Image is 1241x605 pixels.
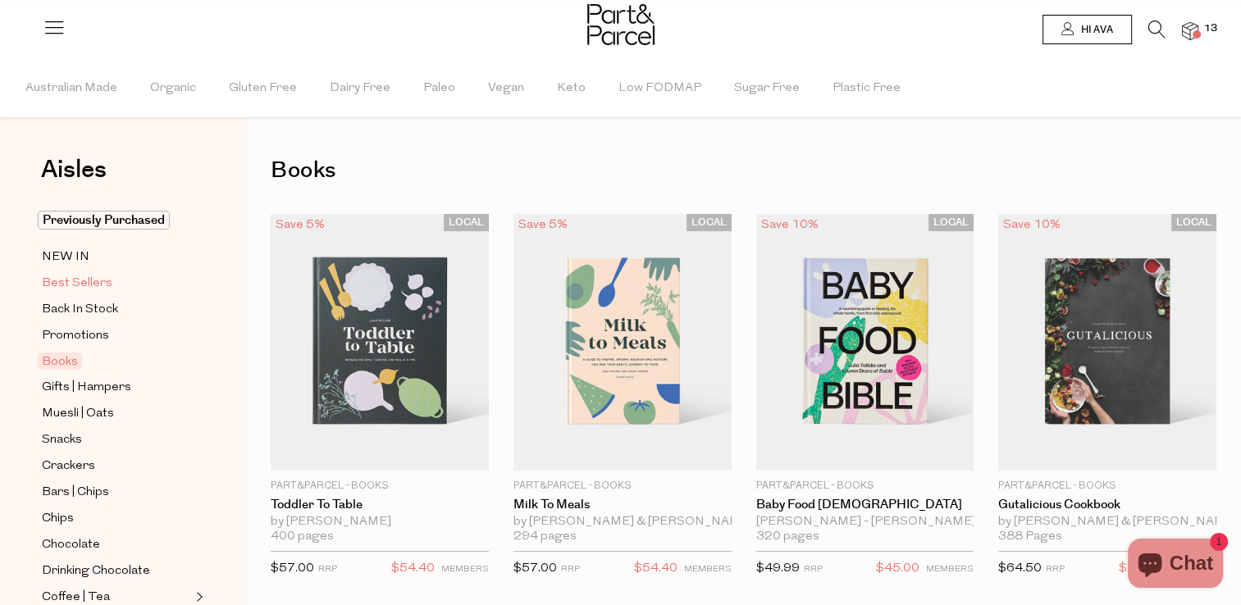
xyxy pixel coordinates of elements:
img: Baby Food Bible [756,214,974,471]
inbox-online-store-chat: Shopify online store chat [1123,539,1228,592]
img: Gutalicious Cookbook [998,214,1216,471]
a: Toddler to Table [271,498,489,512]
span: LOCAL [444,214,489,231]
span: $54.40 [391,558,435,580]
a: Back In Stock [42,299,191,320]
a: Previously Purchased [42,211,191,230]
span: Best Sellers [42,274,112,293]
a: Gutalicious Cookbook [998,498,1216,512]
p: Part&Parcel - Books [271,479,489,494]
span: $45.00 [876,558,919,580]
a: NEW IN [42,247,191,267]
a: Chocolate [42,534,191,555]
span: 400 pages [271,530,334,544]
span: Drinking Chocolate [42,562,150,581]
span: 294 pages [513,530,577,544]
span: NEW IN [42,248,89,267]
span: Vegan [488,60,524,117]
span: Keto [557,60,586,117]
span: Chips [42,509,74,529]
span: Chocolate [42,535,100,555]
span: $58.25 [1119,558,1162,580]
span: Paleo [423,60,455,117]
a: Books [42,352,191,371]
a: Crackers [42,456,191,476]
a: Snacks [42,430,191,450]
a: Gifts | Hampers [42,377,191,398]
a: 13 [1182,22,1198,39]
span: $64.50 [998,562,1042,575]
small: RRP [561,565,580,574]
a: Muesli | Oats [42,403,191,424]
h1: Books [271,152,1216,189]
span: Aisles [41,152,107,188]
span: 388 Pages [998,530,1062,544]
small: MEMBERS [441,565,489,574]
span: Hi Ava [1077,23,1113,37]
span: Previously Purchased [38,211,170,230]
span: Australian Made [25,60,117,117]
p: Part&Parcel - Books [513,479,732,494]
span: Dairy Free [330,60,390,117]
div: Save 5% [271,214,330,236]
div: by [PERSON_NAME] & [PERSON_NAME] [998,515,1216,530]
span: Organic [150,60,196,117]
small: RRP [1046,565,1065,574]
span: LOCAL [1171,214,1216,231]
small: MEMBERS [926,565,974,574]
a: Chips [42,508,191,529]
small: RRP [318,565,337,574]
div: [PERSON_NAME] - [PERSON_NAME] & [PERSON_NAME] [756,515,974,530]
a: Aisles [41,157,107,198]
span: $57.00 [271,562,314,575]
a: Baby Food [DEMOGRAPHIC_DATA] [756,498,974,512]
a: Promotions [42,325,191,346]
img: Part&Parcel [587,4,655,45]
small: RRP [804,565,823,574]
span: Gluten Free [229,60,297,117]
a: Milk to Meals [513,498,732,512]
span: Crackers [42,457,95,476]
span: Sugar Free [734,60,800,117]
a: Bars | Chips [42,482,191,503]
span: 13 [1200,21,1221,36]
span: LOCAL [687,214,732,231]
span: LOCAL [928,214,974,231]
span: Bars | Chips [42,483,109,503]
img: Toddler to Table [271,214,489,471]
span: Muesli | Oats [42,404,114,424]
a: Hi Ava [1043,15,1132,44]
span: Low FODMAP [618,60,701,117]
span: Plastic Free [833,60,901,117]
div: Save 10% [998,214,1065,236]
p: Part&Parcel - Books [998,479,1216,494]
span: 320 pages [756,530,819,544]
img: Milk to Meals [513,214,732,471]
div: by [PERSON_NAME] [271,515,489,530]
small: MEMBERS [684,565,732,574]
span: $54.40 [634,558,678,580]
span: Gifts | Hampers [42,378,131,398]
p: Part&Parcel - Books [756,479,974,494]
span: Snacks [42,430,82,450]
div: Save 10% [756,214,824,236]
span: Promotions [42,326,109,346]
div: by [PERSON_NAME] & [PERSON_NAME] [513,515,732,530]
span: Books [38,353,82,370]
a: Drinking Chocolate [42,561,191,581]
span: $57.00 [513,562,557,575]
span: Back In Stock [42,300,118,320]
a: Best Sellers [42,273,191,293]
div: Save 5% [513,214,573,236]
span: $49.99 [756,562,800,575]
